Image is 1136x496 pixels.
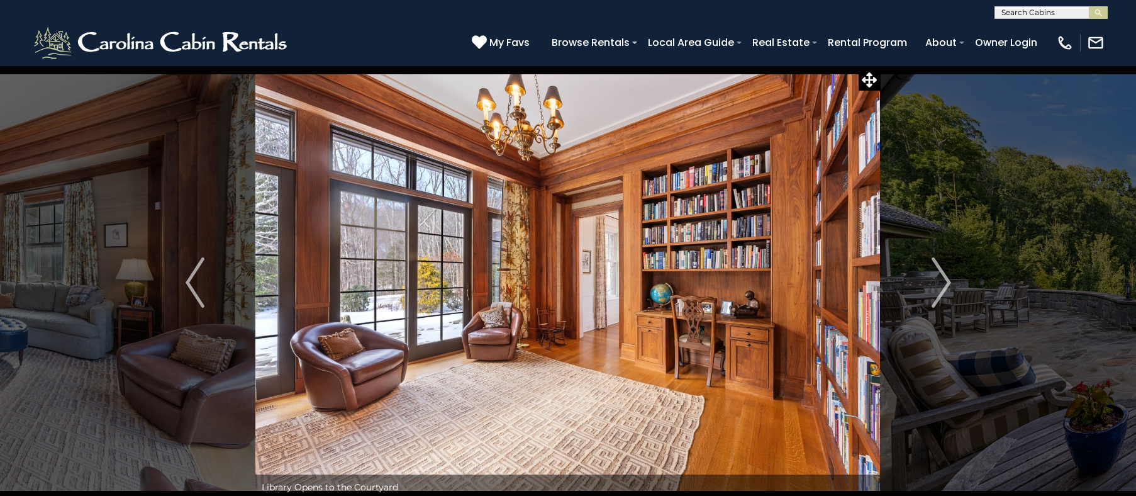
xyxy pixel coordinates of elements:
[746,31,816,54] a: Real Estate
[821,31,913,54] a: Rental Program
[642,31,740,54] a: Local Area Guide
[31,24,292,62] img: White-1-2.png
[472,35,533,51] a: My Favs
[186,257,204,308] img: arrow
[919,31,963,54] a: About
[489,35,530,50] span: My Favs
[1056,34,1074,52] img: phone-regular-white.png
[545,31,636,54] a: Browse Rentals
[932,257,950,308] img: arrow
[1087,34,1105,52] img: mail-regular-white.png
[969,31,1044,54] a: Owner Login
